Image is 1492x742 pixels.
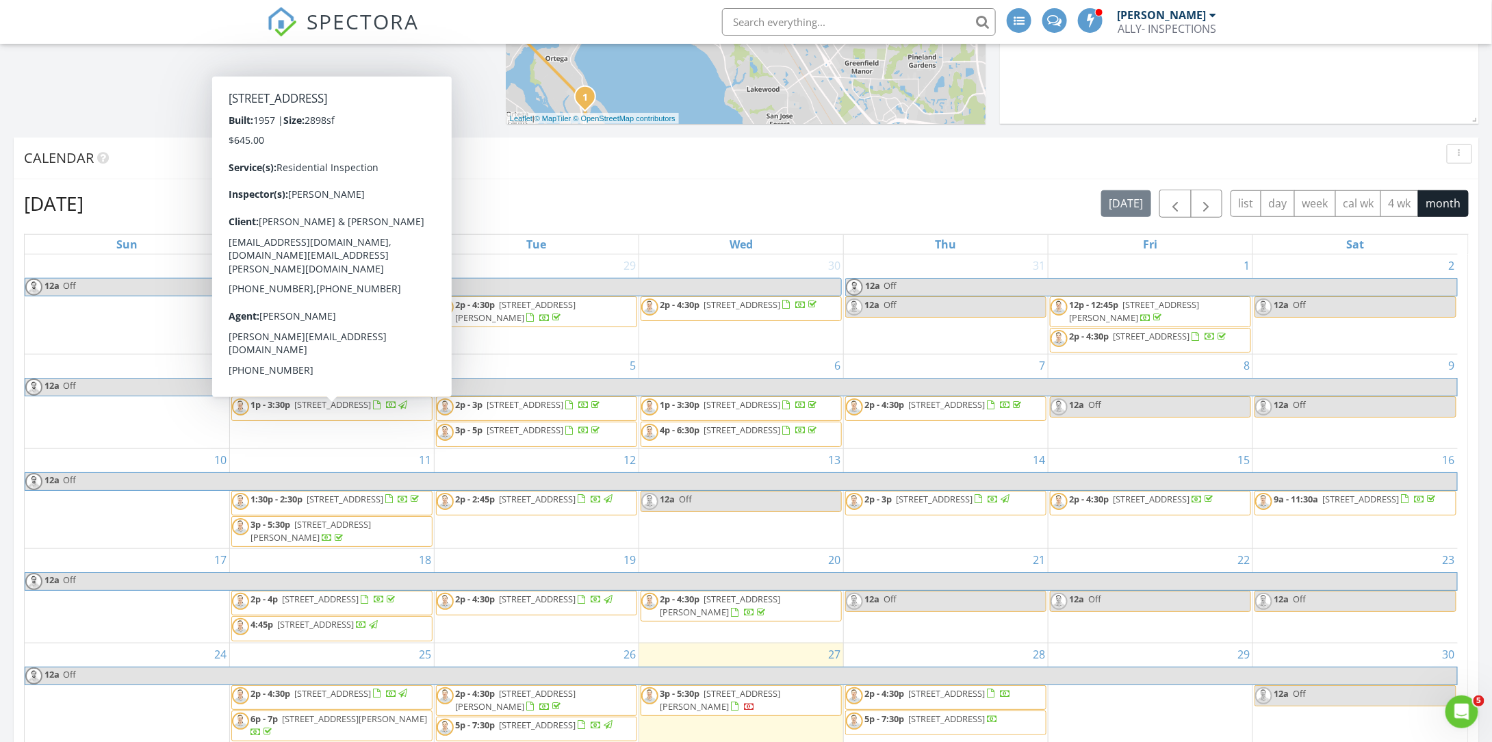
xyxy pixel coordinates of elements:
[660,298,819,311] a: 2p - 4:30p [STREET_ADDRESS]
[25,355,229,448] td: Go to August 3, 2025
[499,593,576,605] span: [STREET_ADDRESS]
[660,593,699,605] span: 2p - 4:30p
[641,424,658,441] img: andyheadshot.jpg
[25,279,42,296] img: mpheadshot.jpg
[455,719,495,731] span: 5p - 7:30p
[1344,235,1367,254] a: Saturday
[250,298,290,311] span: 2p - 4:30p
[231,396,433,421] a: 1p - 3:30p [STREET_ADDRESS]
[524,235,549,254] a: Tuesday
[660,687,780,713] a: 3p - 5:30p [STREET_ADDRESS][PERSON_NAME]
[232,593,249,610] img: andyheadshot.jpg
[436,685,637,716] a: 2p - 4:30p [STREET_ADDRESS][PERSON_NAME]
[282,713,428,725] span: [STREET_ADDRESS][PERSON_NAME]
[232,518,249,535] img: andyheadshot.jpg
[455,298,576,324] span: [STREET_ADDRESS][PERSON_NAME]
[455,593,615,605] a: 2p - 4:30p [STREET_ADDRESS]
[1069,330,1109,342] span: 2p - 4:30p
[25,255,229,355] td: Go to July 27, 2025
[44,473,60,490] span: 12a
[1261,190,1295,217] button: day
[434,355,639,448] td: Go to August 5, 2025
[44,573,60,590] span: 12a
[455,298,495,311] span: 2p - 4:30p
[660,593,780,618] span: [STREET_ADDRESS][PERSON_NAME]
[1293,298,1306,311] span: Off
[63,474,76,486] span: Off
[1274,687,1289,700] span: 12a
[1030,549,1048,571] a: Go to August 21, 2025
[455,687,576,713] a: 2p - 4:30p [STREET_ADDRESS][PERSON_NAME]
[1255,491,1456,515] a: 9a - 11:30a [STREET_ADDRESS]
[727,235,756,254] a: Wednesday
[845,685,1046,710] a: 2p - 4:30p [STREET_ADDRESS]
[585,97,593,105] div: 5140 Ortega Blvd, Jacksonville, FL 32210
[627,355,639,376] a: Go to August 5, 2025
[845,396,1046,421] a: 2p - 4:30p [STREET_ADDRESS]
[660,298,699,311] span: 2p - 4:30p
[317,235,347,254] a: Monday
[24,190,83,217] h2: [DATE]
[436,396,637,421] a: 2p - 3p [STREET_ADDRESS]
[211,549,229,571] a: Go to August 17, 2025
[436,717,637,741] a: 5p - 7:30p [STREET_ADDRESS]
[704,298,780,311] span: [STREET_ADDRESS]
[455,719,615,731] a: 5p - 7:30p [STREET_ADDRESS]
[294,398,371,411] span: [STREET_ADDRESS]
[864,593,879,605] span: 12a
[267,18,419,47] a: SPECTORA
[1231,190,1261,217] button: list
[1440,449,1458,471] a: Go to August 16, 2025
[1293,593,1306,605] span: Off
[722,8,996,36] input: Search everything...
[846,298,863,316] img: andyheadshot.jpg
[639,355,843,448] td: Go to August 6, 2025
[232,398,249,415] img: andyheadshot.jpg
[231,516,433,547] a: 3p - 5:30p [STREET_ADDRESS][PERSON_NAME]
[250,713,428,738] a: 6p - 7p [STREET_ADDRESS][PERSON_NAME]
[1445,695,1478,728] iframe: Intercom live chat
[1088,593,1101,605] span: Off
[1113,493,1189,505] span: [STREET_ADDRESS]
[825,643,843,665] a: Go to August 27, 2025
[1440,643,1458,665] a: Go to August 30, 2025
[1069,330,1229,342] a: 2p - 4:30p [STREET_ADDRESS]
[434,255,639,355] td: Go to July 29, 2025
[660,424,819,436] a: 4p - 6:30p [STREET_ADDRESS]
[294,298,371,311] span: [STREET_ADDRESS]
[231,491,433,515] a: 1:30p - 2:30p [STREET_ADDRESS]
[434,448,639,549] td: Go to August 12, 2025
[1255,493,1272,510] img: andyheadshot.jpg
[63,379,76,392] span: Off
[25,448,229,549] td: Go to August 10, 2025
[1274,398,1289,411] span: 12a
[455,398,483,411] span: 2p - 3p
[231,616,433,641] a: 4:45p [STREET_ADDRESS]
[1255,593,1272,610] img: andyheadshot.jpg
[437,719,454,736] img: andyheadshot.jpg
[250,593,278,605] span: 2p - 4p
[1050,491,1251,515] a: 2p - 4:30p [STREET_ADDRESS]
[641,591,842,622] a: 2p - 4:30p [STREET_ADDRESS][PERSON_NAME]
[1030,255,1048,277] a: Go to July 31, 2025
[1069,493,1216,505] a: 2p - 4:30p [STREET_ADDRESS]
[267,7,297,37] img: The Best Home Inspection Software - Spectora
[250,518,371,543] a: 3p - 5:30p [STREET_ADDRESS][PERSON_NAME]
[307,493,383,505] span: [STREET_ADDRESS]
[1141,235,1161,254] a: Friday
[307,7,419,36] span: SPECTORA
[24,149,94,167] span: Calendar
[231,711,433,741] a: 6p - 7p [STREET_ADDRESS][PERSON_NAME]
[487,424,563,436] span: [STREET_ADDRESS]
[679,493,692,505] span: Off
[229,355,434,448] td: Go to August 4, 2025
[436,491,637,515] a: 2p - 2:45p [STREET_ADDRESS]
[864,493,892,505] span: 2p - 3p
[641,422,842,446] a: 4p - 6:30p [STREET_ADDRESS]
[455,424,602,436] a: 3p - 5p [STREET_ADDRESS]
[846,398,863,415] img: andyheadshot.jpg
[884,298,897,311] span: Off
[660,424,699,436] span: 4p - 6:30p
[422,355,434,376] a: Go to August 4, 2025
[1088,398,1101,411] span: Off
